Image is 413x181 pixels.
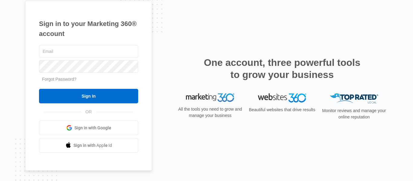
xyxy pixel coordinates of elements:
p: All the tools you need to grow and manage your business [176,106,244,119]
img: Websites 360 [258,93,306,102]
span: OR [81,109,96,115]
span: Sign in with Google [74,125,111,131]
a: Sign in with Google [39,121,138,135]
input: Sign In [39,89,138,103]
img: Marketing 360 [186,93,234,102]
a: Forgot Password? [42,77,76,82]
img: Top Rated Local [330,93,378,103]
input: Email [39,45,138,58]
p: Beautiful websites that drive results [248,107,316,113]
p: Monitor reviews and manage your online reputation [320,108,388,120]
span: Sign in with Apple Id [73,142,112,149]
h1: Sign in to your Marketing 360® account [39,19,138,39]
a: Sign in with Apple Id [39,138,138,153]
h2: One account, three powerful tools to grow your business [202,57,362,81]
